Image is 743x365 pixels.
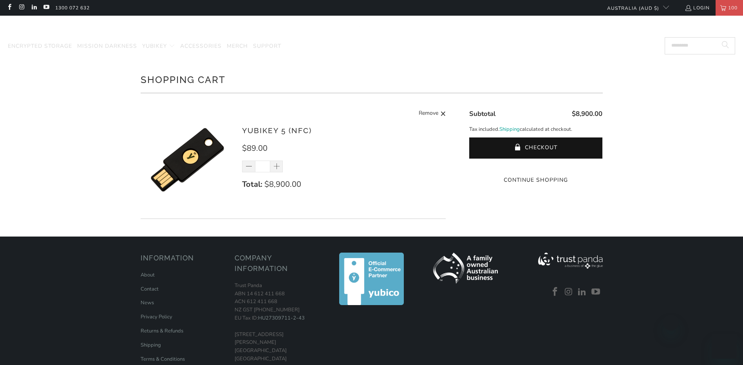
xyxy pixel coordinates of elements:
span: Support [253,42,281,50]
span: $8,900.00 [264,179,301,190]
a: 1300 072 632 [55,4,90,12]
img: Trust Panda Australia [331,20,412,36]
p: Tax included. calculated at checkout. [469,125,602,134]
nav: Translation missing: en.navigation.header.main_nav [8,37,281,56]
p: Trust Panda ABN 14 612 411 668 ACN 612 411 668 NZ GST [PHONE_NUMBER] EU Tax ID: [STREET_ADDRESS][... [235,282,321,363]
h1: Shopping Cart [141,71,603,87]
span: Encrypted Storage [8,42,72,50]
strong: Total: [242,179,262,190]
a: Login [685,4,710,12]
span: Remove [419,109,438,119]
a: Trust Panda Australia on YouTube [43,5,49,11]
a: News [141,299,154,306]
span: YubiKey [142,42,167,50]
img: YubiKey 5 (NFC) [141,113,235,207]
a: HU27309711-2-43 [258,314,305,322]
span: Mission Darkness [77,42,137,50]
a: About [141,271,155,278]
a: YubiKey 5 (NFC) [242,126,312,135]
a: Continue Shopping [469,176,602,184]
a: Trust Panda Australia on Instagram [563,287,575,297]
a: Shipping [141,342,161,349]
a: Shipping [499,125,520,134]
a: Contact [141,285,159,293]
a: Mission Darkness [77,37,137,56]
iframe: Close message [663,315,679,331]
a: Trust Panda Australia on Facebook [6,5,13,11]
span: $89.00 [242,143,268,154]
a: Trust Panda Australia on Facebook [550,287,561,297]
summary: YubiKey [142,37,175,56]
a: Encrypted Storage [8,37,72,56]
a: Accessories [180,37,222,56]
a: Support [253,37,281,56]
a: Merch [227,37,248,56]
button: Checkout [469,137,602,159]
a: Trust Panda Australia on LinkedIn [31,5,37,11]
input: Search... [665,37,735,54]
a: Trust Panda Australia on YouTube [590,287,602,297]
a: Trust Panda Australia on Instagram [18,5,25,11]
span: Accessories [180,42,222,50]
span: $8,900.00 [572,109,602,118]
a: Terms & Conditions [141,356,185,363]
a: Remove [419,109,446,119]
span: Subtotal [469,109,495,118]
a: Trust Panda Australia on LinkedIn [577,287,588,297]
iframe: Button to launch messaging window [712,334,737,359]
a: Privacy Policy [141,313,172,320]
button: Search [716,37,735,54]
span: Merch [227,42,248,50]
a: Returns & Refunds [141,327,183,334]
